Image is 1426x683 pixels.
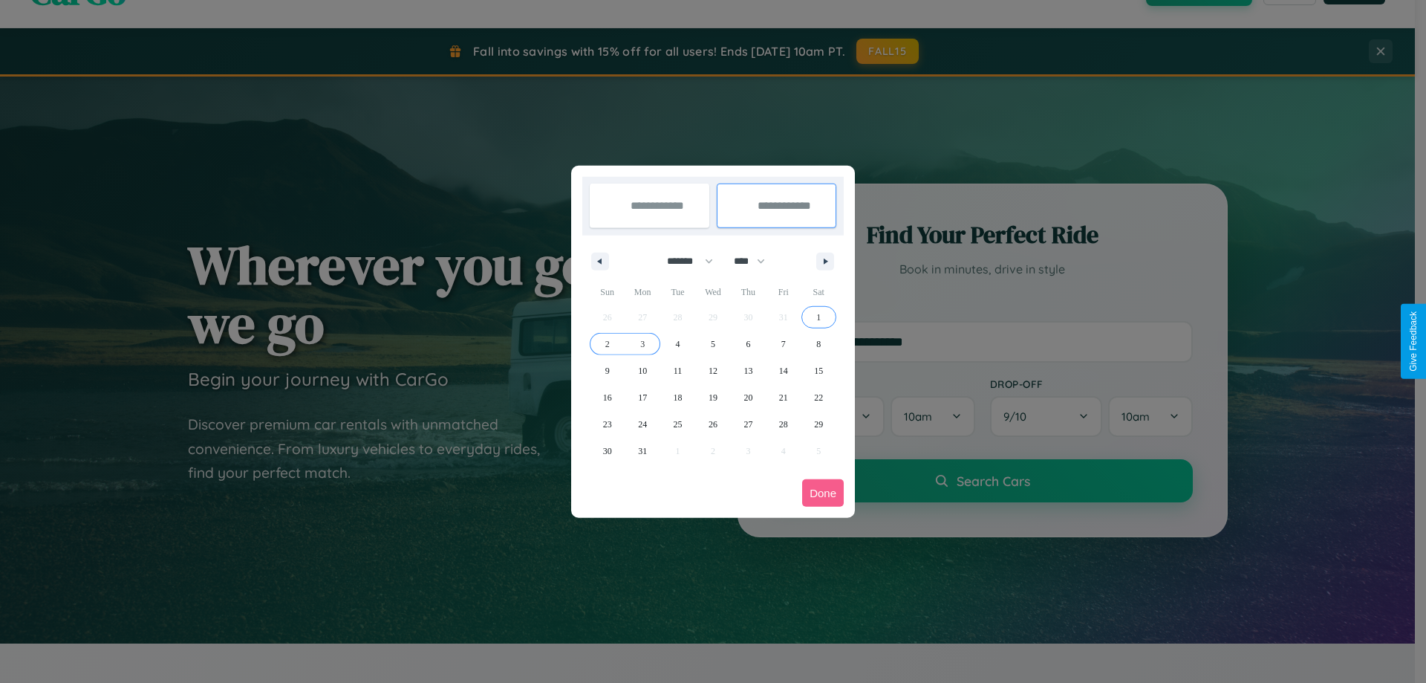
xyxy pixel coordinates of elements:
span: Sun [590,280,625,304]
span: Tue [660,280,695,304]
button: 17 [625,384,660,411]
span: Sat [801,280,836,304]
span: 31 [638,438,647,464]
span: 29 [814,411,823,438]
span: 4 [676,331,680,357]
span: 26 [709,411,717,438]
span: 27 [743,411,752,438]
span: 8 [816,331,821,357]
button: 31 [625,438,660,464]
span: Thu [731,280,766,304]
span: 1 [816,304,821,331]
button: 21 [766,384,801,411]
span: 20 [743,384,752,411]
button: 5 [695,331,730,357]
div: Give Feedback [1408,311,1419,372]
button: 2 [590,331,625,357]
button: 18 [660,384,695,411]
span: 21 [779,384,788,411]
button: 12 [695,357,730,384]
span: 17 [638,384,647,411]
button: 11 [660,357,695,384]
span: 30 [603,438,612,464]
button: 1 [801,304,836,331]
button: 6 [731,331,766,357]
span: Fri [766,280,801,304]
button: 22 [801,384,836,411]
span: 12 [709,357,717,384]
span: 2 [605,331,610,357]
span: 11 [674,357,683,384]
button: 24 [625,411,660,438]
button: 23 [590,411,625,438]
button: Done [802,479,844,507]
span: 15 [814,357,823,384]
button: 8 [801,331,836,357]
button: 10 [625,357,660,384]
span: Wed [695,280,730,304]
button: 28 [766,411,801,438]
button: 30 [590,438,625,464]
button: 15 [801,357,836,384]
span: 16 [603,384,612,411]
button: 14 [766,357,801,384]
button: 7 [766,331,801,357]
button: 3 [625,331,660,357]
button: 19 [695,384,730,411]
span: 14 [779,357,788,384]
span: 13 [743,357,752,384]
span: 22 [814,384,823,411]
button: 26 [695,411,730,438]
button: 13 [731,357,766,384]
span: 6 [746,331,750,357]
span: 3 [640,331,645,357]
button: 4 [660,331,695,357]
span: 24 [638,411,647,438]
span: 9 [605,357,610,384]
span: Mon [625,280,660,304]
button: 9 [590,357,625,384]
button: 29 [801,411,836,438]
button: 20 [731,384,766,411]
span: 7 [781,331,786,357]
span: 5 [711,331,715,357]
span: 25 [674,411,683,438]
span: 19 [709,384,717,411]
button: 27 [731,411,766,438]
button: 16 [590,384,625,411]
span: 18 [674,384,683,411]
span: 23 [603,411,612,438]
button: 25 [660,411,695,438]
span: 28 [779,411,788,438]
span: 10 [638,357,647,384]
